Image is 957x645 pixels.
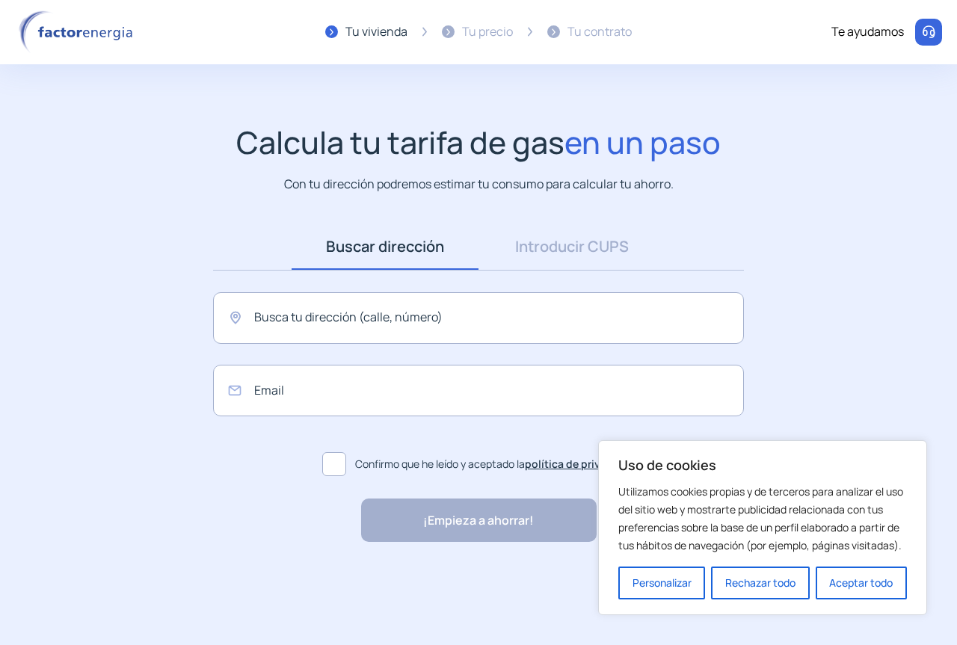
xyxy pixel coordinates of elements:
img: llamar [921,25,936,40]
div: Tu vivienda [345,22,407,42]
div: Te ayudamos [831,22,904,42]
div: Tu precio [462,22,513,42]
span: en un paso [564,121,721,163]
a: Introducir CUPS [478,223,665,270]
p: Uso de cookies [618,456,907,474]
p: Con tu dirección podremos estimar tu consumo para calcular tu ahorro. [284,175,674,194]
button: Personalizar [618,567,705,599]
button: Rechazar todo [711,567,809,599]
h1: Calcula tu tarifa de gas [236,124,721,161]
div: Tu contrato [567,22,632,42]
span: Confirmo que he leído y aceptado la [355,456,635,472]
button: Aceptar todo [816,567,907,599]
p: Utilizamos cookies propias y de terceros para analizar el uso del sitio web y mostrarte publicida... [618,483,907,555]
img: logo factor [15,10,142,54]
a: Buscar dirección [292,223,478,270]
a: política de privacidad [525,457,635,471]
div: Uso de cookies [598,440,927,615]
